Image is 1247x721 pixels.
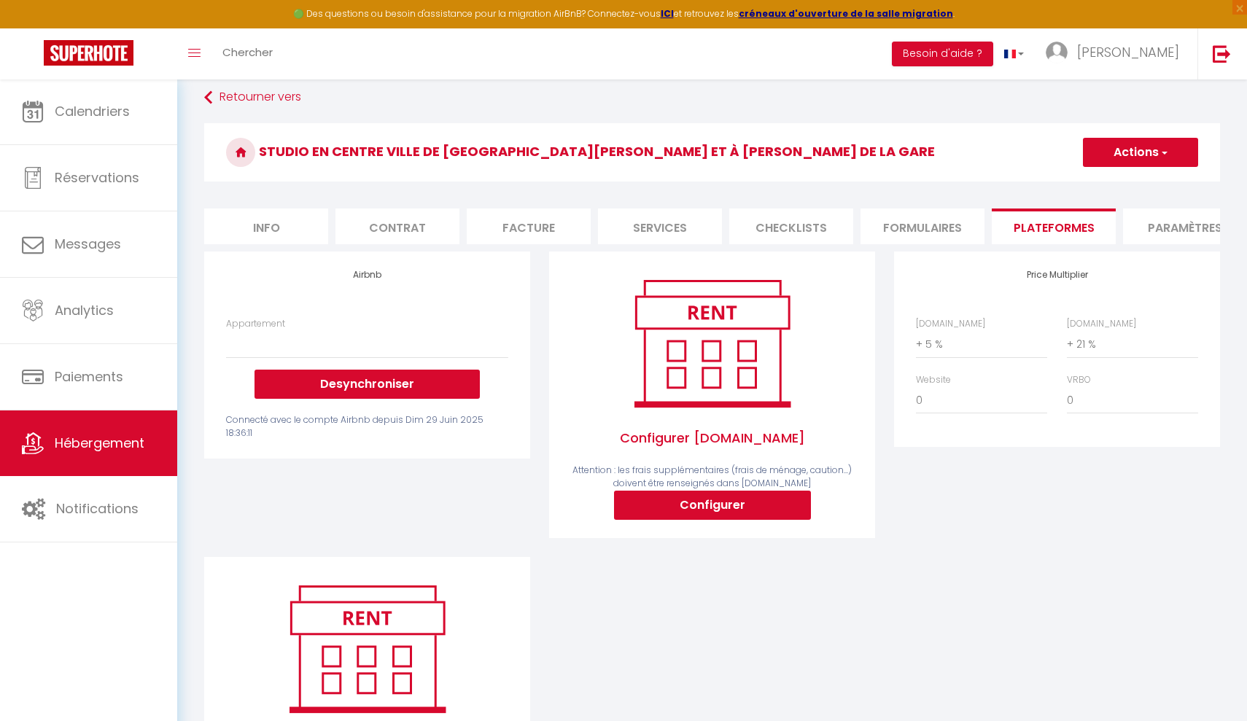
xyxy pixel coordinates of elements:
button: Configurer [614,491,811,520]
li: Services [598,208,722,244]
a: créneaux d'ouverture de la salle migration [739,7,953,20]
span: Paiements [55,367,123,386]
label: Appartement [226,317,285,331]
button: Besoin d'aide ? [892,42,993,66]
span: Messages [55,235,121,253]
img: ... [1046,42,1068,63]
li: Paramètres [1123,208,1247,244]
label: [DOMAIN_NAME] [1067,317,1136,331]
h4: Airbnb [226,270,508,280]
span: Attention : les frais supplémentaires (frais de ménage, caution...) doivent être renseignés dans ... [572,464,852,490]
img: logout [1213,44,1231,63]
button: Actions [1083,138,1198,167]
li: Checklists [729,208,853,244]
span: Chercher [222,44,273,60]
h3: Studio en centre ville de [GEOGRAPHIC_DATA][PERSON_NAME] et à [PERSON_NAME] de la gare [204,123,1220,182]
span: [PERSON_NAME] [1077,43,1179,61]
div: Connecté avec le compte Airbnb depuis Dim 29 Juin 2025 18:36:11 [226,413,508,441]
li: Facture [467,208,591,244]
span: Réservations [55,168,139,187]
label: Website [916,373,951,387]
li: Formulaires [861,208,984,244]
label: [DOMAIN_NAME] [916,317,985,331]
img: Super Booking [44,40,133,66]
span: Configurer [DOMAIN_NAME] [571,413,853,463]
button: Desynchroniser [255,370,480,399]
a: ... [PERSON_NAME] [1035,28,1197,79]
button: Ouvrir le widget de chat LiveChat [12,6,55,50]
h4: Price Multiplier [916,270,1198,280]
li: Info [204,208,328,244]
label: VRBO [1067,373,1091,387]
a: ICI [661,7,674,20]
span: Analytics [55,301,114,319]
a: Retourner vers [204,85,1220,111]
a: Chercher [211,28,284,79]
img: rent.png [619,273,805,413]
li: Plateformes [992,208,1116,244]
li: Contrat [335,208,459,244]
span: Calendriers [55,102,130,120]
span: Hébergement [55,434,144,452]
img: rent.png [274,579,460,719]
span: Notifications [56,499,139,518]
